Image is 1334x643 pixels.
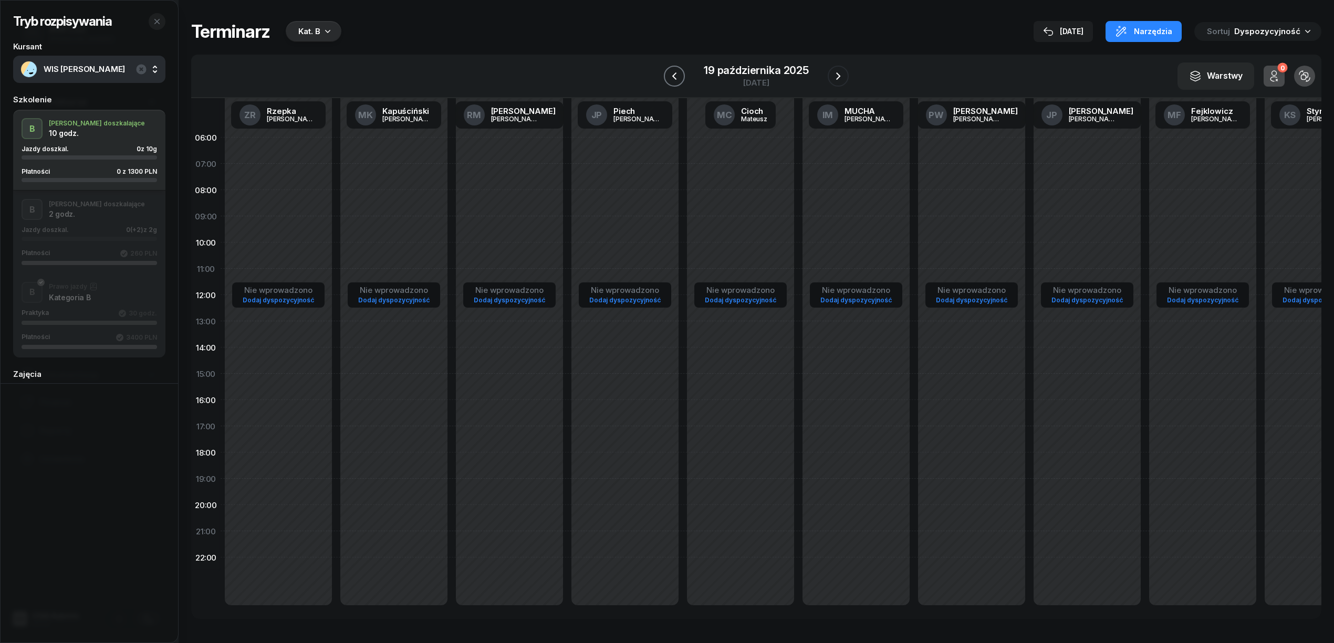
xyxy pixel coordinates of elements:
[591,111,602,120] span: JP
[22,145,69,153] span: Jazdy doszkal.
[191,308,221,334] div: 13:00
[585,286,665,295] div: Nie wprowadzono
[1284,111,1296,120] span: KS
[13,273,165,357] button: BPrawo jazdyKategoria BPraktyka30 godz.Płatności3400 PLN
[1163,294,1243,306] a: Dodaj dyspozycyjność
[354,294,434,306] a: Dodaj dyspozycyjność
[578,101,672,129] a: JPPiech[PERSON_NAME]
[116,333,157,342] div: 3400 PLN
[1155,101,1250,129] a: MFFejklowicz[PERSON_NAME]
[816,286,896,295] div: Nie wprowadzono
[717,111,732,120] span: MC
[1264,66,1285,87] button: 0
[491,107,556,115] div: [PERSON_NAME]
[704,65,809,76] div: 19 października 2025
[932,286,1012,295] div: Nie wprowadzono
[1106,21,1182,42] button: Narzędzia
[1034,21,1093,42] button: [DATE]
[22,309,49,317] span: Praktyka
[22,226,69,234] span: Jazdy doszkal.
[822,111,833,120] span: IM
[191,203,221,229] div: 09:00
[191,256,221,282] div: 11:00
[244,111,256,120] span: ZR
[932,294,1012,306] a: Dodaj dyspozycyjność
[191,361,221,387] div: 15:00
[491,115,541,122] div: [PERSON_NAME]
[1046,111,1057,120] span: JP
[1277,62,1287,72] div: 0
[382,115,433,122] div: [PERSON_NAME]
[1047,283,1127,307] button: Nie wprowadzonoDodaj dyspozycyjność
[1189,70,1243,82] div: Warstwy
[358,111,373,120] span: MK
[929,111,944,120] span: PW
[231,101,326,129] a: ZRRzepka[PERSON_NAME]
[845,115,895,122] div: [PERSON_NAME]
[137,145,157,152] div: 0 z 10g
[701,286,780,295] div: Nie wprowadzono
[382,107,433,115] div: Kapuściński
[1163,286,1243,295] div: Nie wprowadzono
[1047,294,1127,306] a: Dodaj dyspozycyjność
[701,283,780,307] button: Nie wprowadzonoDodaj dyspozycyjność
[467,111,481,120] span: RM
[1177,62,1254,90] button: Warstwy
[845,107,895,115] div: MUCHA
[1194,22,1321,41] button: Sortuj Dyspozycyjność
[191,439,221,466] div: 18:00
[470,294,549,306] a: Dodaj dyspozycyjność
[1168,111,1181,120] span: MF
[283,21,341,42] button: Kat. B
[191,151,221,177] div: 07:00
[191,124,221,151] div: 06:00
[354,283,434,307] button: Nie wprowadzonoDodaj dyspozycyjność
[1069,115,1119,122] div: [PERSON_NAME]
[741,107,767,115] div: Cioch
[704,79,809,87] div: [DATE]
[22,333,56,342] div: Płatności
[13,110,165,191] button: B[PERSON_NAME] doszkalające10 godz.Jazdy doszkal.0z 10gPłatności0 z 1300 PLN
[117,168,157,175] div: 0 z 1300 PLN
[44,65,158,74] span: WIS [PERSON_NAME]
[130,226,143,234] span: (+2)
[1134,25,1172,38] span: Narzędzia
[22,249,56,258] div: Płatności
[918,101,1026,129] a: PW[PERSON_NAME][PERSON_NAME]
[191,334,221,361] div: 14:00
[1191,107,1242,115] div: Fejklowicz
[455,101,564,129] a: RM[PERSON_NAME][PERSON_NAME]
[613,115,664,122] div: [PERSON_NAME]
[267,107,317,115] div: Rzepka
[1207,27,1232,36] span: Sortuj
[470,286,549,295] div: Nie wprowadzono
[13,13,112,30] h2: Tryb rozpisywania
[705,101,776,129] a: MCCiochMateusz
[1069,107,1133,115] div: [PERSON_NAME]
[1033,101,1142,129] a: JP[PERSON_NAME][PERSON_NAME]
[1234,26,1300,36] span: Dyspozycyjność
[585,294,665,306] a: Dodaj dyspozycyjność
[191,466,221,492] div: 19:00
[585,283,665,307] button: Nie wprowadzonoDodaj dyspozycyjność
[816,294,896,306] a: Dodaj dyspozycyjność
[191,387,221,413] div: 16:00
[126,226,157,233] div: 0 z 2g
[932,283,1012,307] button: Nie wprowadzonoDodaj dyspozycyjność
[267,115,317,122] div: [PERSON_NAME]
[613,107,664,115] div: Piech
[238,286,318,295] div: Nie wprowadzono
[809,101,903,129] a: IMMUCHA[PERSON_NAME]
[118,309,157,318] div: 30 godz.
[191,22,270,41] h1: Terminarz
[191,282,221,308] div: 12:00
[191,177,221,203] div: 08:00
[953,115,1004,122] div: [PERSON_NAME]
[191,413,221,439] div: 17:00
[1163,283,1243,307] button: Nie wprowadzonoDodaj dyspozycyjność
[120,249,157,258] div: 260 PLN
[741,115,767,122] div: Mateusz
[238,283,318,307] button: Nie wprowadzonoDodaj dyspozycyjność
[13,191,165,273] button: B[PERSON_NAME] doszkalające2 godz.Jazdy doszkal.0(+2)z 2gPłatności260 PLN
[816,283,896,307] button: Nie wprowadzonoDodaj dyspozycyjność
